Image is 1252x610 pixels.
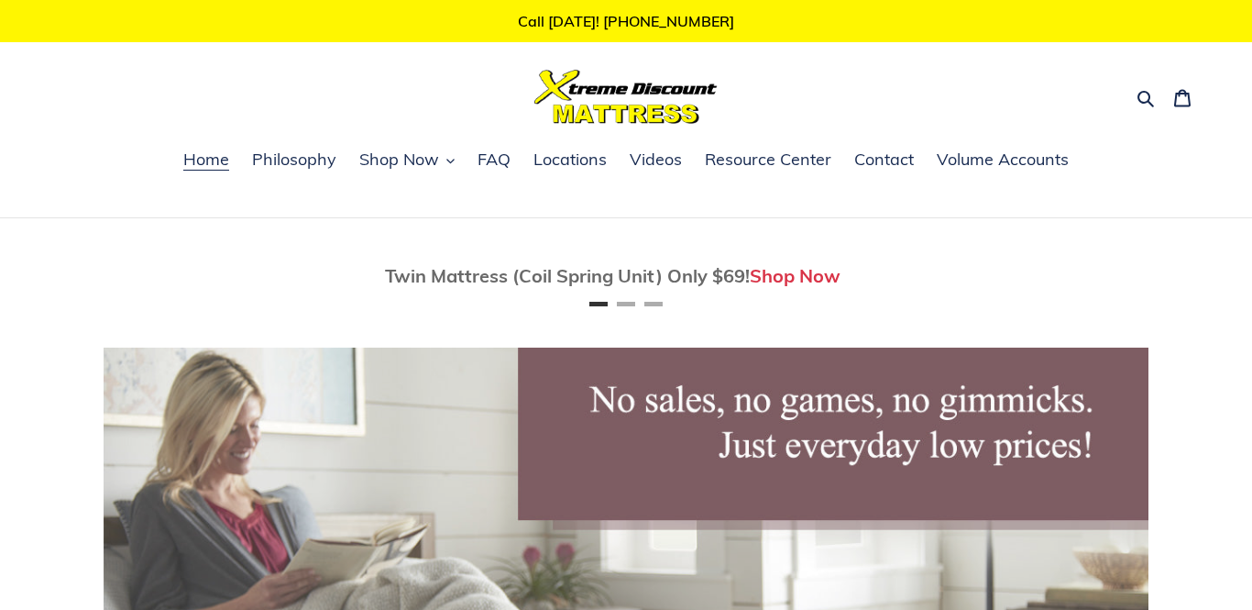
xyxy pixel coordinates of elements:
img: Xtreme Discount Mattress [534,70,718,124]
span: Twin Mattress (Coil Spring Unit) Only $69! [385,264,750,287]
span: Locations [533,149,607,171]
a: Locations [524,147,616,174]
span: Philosophy [252,149,336,171]
a: Philosophy [243,147,346,174]
span: Contact [854,149,914,171]
button: Page 3 [644,302,663,306]
a: Shop Now [750,264,840,287]
a: Videos [621,147,691,174]
a: Volume Accounts [928,147,1078,174]
span: Resource Center [705,149,831,171]
span: Home [183,149,229,171]
button: Page 2 [617,302,635,306]
a: FAQ [468,147,520,174]
button: Shop Now [350,147,464,174]
span: FAQ [478,149,511,171]
a: Resource Center [696,147,840,174]
span: Volume Accounts [937,149,1069,171]
button: Page 1 [589,302,608,306]
span: Shop Now [359,149,439,171]
a: Contact [845,147,923,174]
a: Home [174,147,238,174]
span: Videos [630,149,682,171]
